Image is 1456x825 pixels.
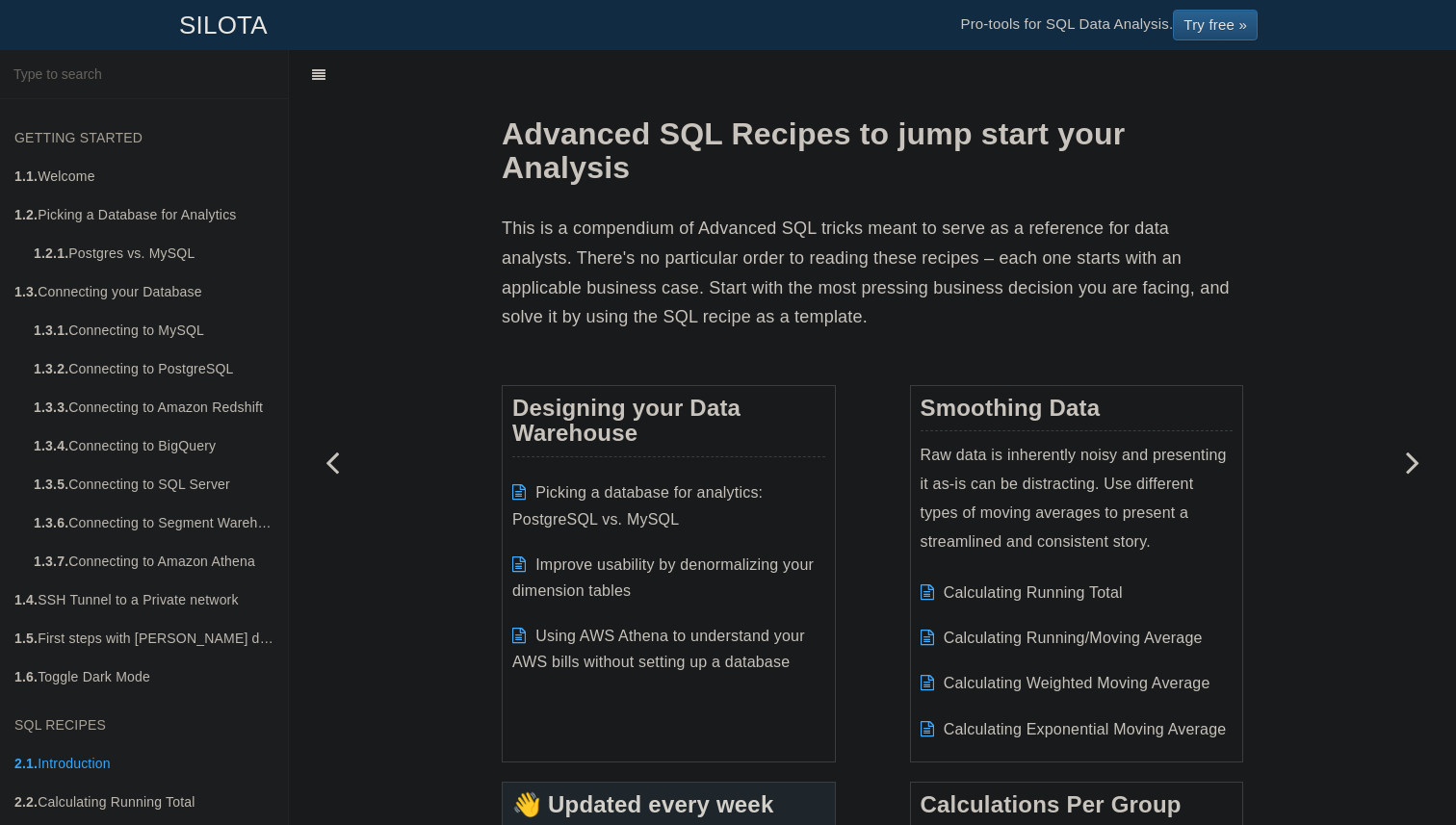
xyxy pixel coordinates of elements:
a: Calculating Exponential Moving Average [944,721,1227,737]
b: 1.5. [14,631,38,646]
h3: Designing your Data Warehouse [512,396,825,457]
h3: Smoothing Data [921,396,1234,431]
b: 1.4. [14,592,38,607]
b: 1.2.1. [34,245,68,261]
h1: Advanced SQL Recipes to jump start your Analysis [502,117,1243,185]
a: 1.3.4.Connecting to BigQuery [19,426,288,465]
b: 2.1. [14,756,38,771]
b: 1.3. [14,284,38,299]
b: 1.3.5. [34,477,68,492]
a: 1.3.5.Connecting to SQL Server [19,465,288,503]
b: 1.3.2. [34,361,68,376]
input: Type to search [6,56,282,92]
a: 1.2.1.Postgres vs. MySQL [19,234,288,272]
a: 1.3.2.Connecting to PostgreSQL [19,349,288,388]
b: 1.3.3. [34,400,68,415]
a: 1.3.6.Connecting to Segment Warehouse [19,503,288,542]
a: Improve usability by denormalizing your dimension tables [512,556,814,599]
b: 1.3.1. [34,322,68,338]
a: 1.3.7.Connecting to Amazon Athena [19,542,288,580]
b: 1.3.6. [34,515,68,530]
a: 1.3.1.Connecting to MySQL [19,311,288,349]
b: 1.1. [14,168,38,184]
b: 1.3.7. [34,554,68,569]
p: This is a compendium of Advanced SQL tricks meant to serve as a reference for data analysts. Ther... [502,214,1243,331]
a: Using AWS Athena to understand your AWS bills without setting up a database [512,628,805,670]
li: Pro-tools for SQL Data Analysis. [941,1,1277,49]
b: 1.6. [14,669,38,684]
a: Try free » [1173,10,1258,40]
a: Previous page: Toggle Dark Mode [289,98,376,825]
p: Raw data is inherently noisy and presenting it as-is can be distracting. Use different types of m... [921,441,1234,556]
a: Calculating Running Total [944,584,1123,601]
a: 1.3.3.Connecting to Amazon Redshift [19,388,288,426]
a: Calculating Running/Moving Average [944,630,1203,646]
b: 2.2. [14,794,38,810]
a: Picking a database for analytics: PostgreSQL vs. MySQL [512,484,763,527]
a: SILOTA [165,1,282,49]
b: 1.2. [14,207,38,222]
a: Calculating Weighted Moving Average [944,675,1210,691]
a: Next page: Calculating Running Total [1369,98,1456,825]
b: 1.3.4. [34,438,68,453]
